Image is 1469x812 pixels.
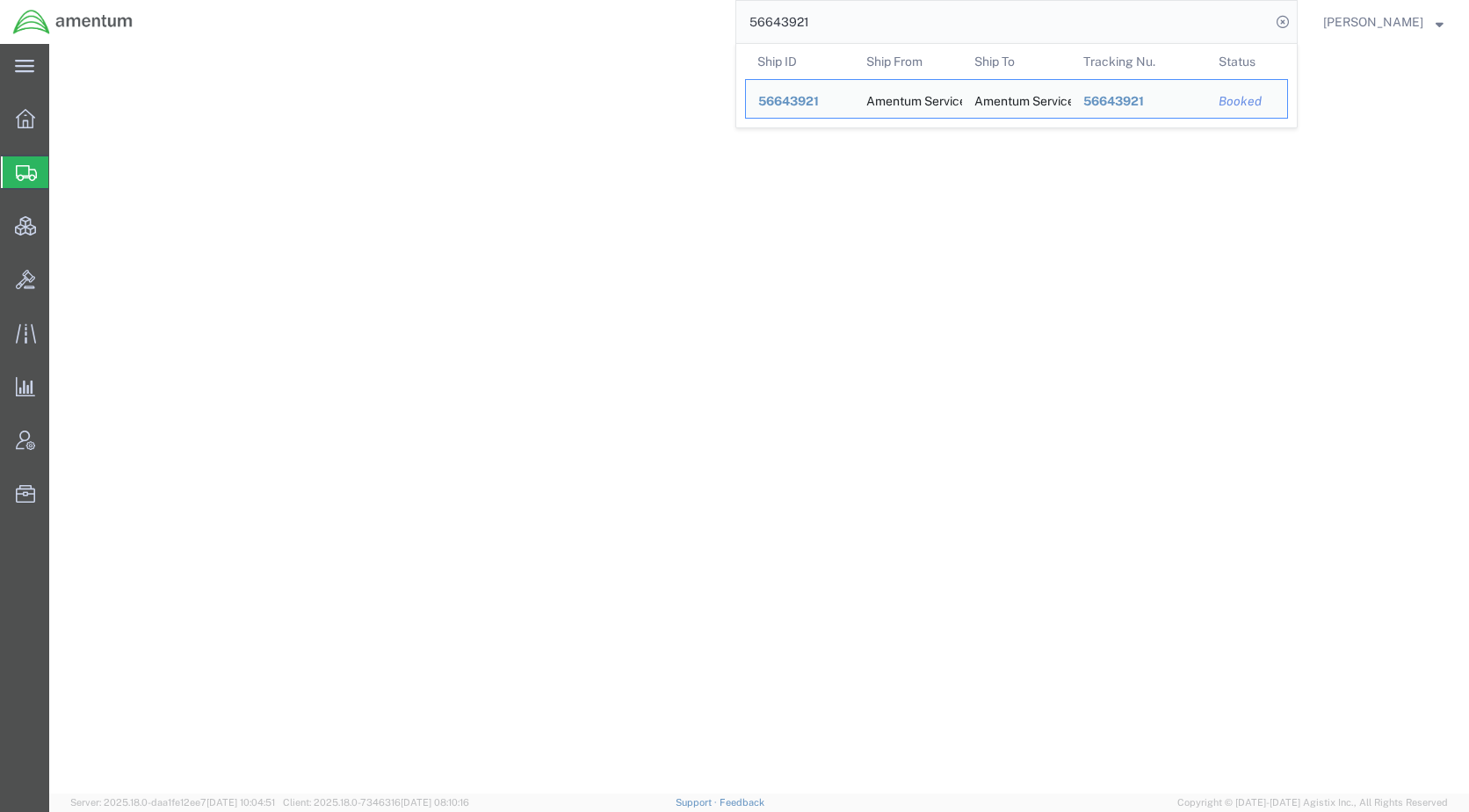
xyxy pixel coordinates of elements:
[1083,92,1195,111] div: 56643921
[1206,44,1288,79] th: Status
[70,797,275,808] span: Server: 2025.18.0-daa1fe12ee7
[962,44,1071,79] th: Ship To
[1323,12,1423,32] span: Kent Gilman
[745,44,1297,127] table: Search Results
[745,44,854,79] th: Ship ID
[1177,795,1448,810] span: Copyright © [DATE]-[DATE] Agistix Inc., All Rights Reserved
[974,80,1059,118] div: Amentum Services, Inc.
[12,9,134,35] img: logo
[401,797,469,808] span: [DATE] 08:10:16
[1219,92,1275,111] div: Booked
[720,797,764,808] a: Feedback
[736,1,1270,43] input: Search for shipment number, reference number
[1083,94,1144,108] span: 56643921
[206,797,275,808] span: [DATE] 10:04:51
[758,92,842,111] div: 56643921
[676,797,720,808] a: Support
[758,94,819,108] span: 56643921
[1071,44,1207,79] th: Tracking Nu.
[1322,11,1444,33] button: [PERSON_NAME]
[866,80,951,118] div: Amentum Services, Inc.
[283,797,469,808] span: Client: 2025.18.0-7346316
[854,44,963,79] th: Ship From
[49,44,1469,794] iframe: FS Legacy Container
